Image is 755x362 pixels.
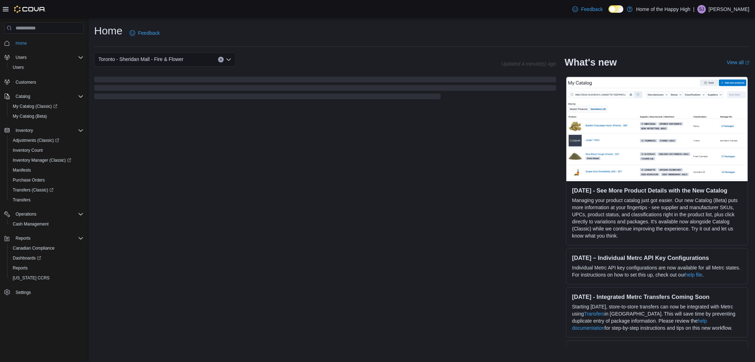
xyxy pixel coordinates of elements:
p: | [693,5,694,13]
span: Settings [16,290,31,295]
button: Reports [13,234,33,243]
button: Users [7,62,86,72]
a: Inventory Manager (Classic) [10,156,74,165]
span: Transfers (Classic) [13,187,53,193]
span: Manifests [13,167,31,173]
a: Inventory Manager (Classic) [7,155,86,165]
a: Feedback [127,26,162,40]
span: Inventory Count [13,147,43,153]
span: Home [13,39,84,48]
span: Reports [13,234,84,243]
h3: [DATE] – Individual Metrc API Key Configurations [572,254,742,261]
span: My Catalog (Classic) [13,104,57,109]
a: Purchase Orders [10,176,48,184]
a: Users [10,63,27,72]
span: Settings [13,288,84,297]
span: Catalog [13,92,84,101]
button: Operations [13,210,39,218]
span: Dashboards [13,255,41,261]
span: Customers [16,79,36,85]
button: [US_STATE] CCRS [7,273,86,283]
span: Users [13,65,24,70]
a: Canadian Compliance [10,244,57,252]
span: Adjustments (Classic) [10,136,84,145]
span: Dashboards [10,254,84,262]
button: Customers [1,77,86,87]
a: Reports [10,264,30,272]
span: Transfers (Classic) [10,186,84,194]
span: My Catalog (Classic) [10,102,84,111]
span: Customers [13,77,84,86]
h3: [DATE] - Integrated Metrc Transfers Coming Soon [572,293,742,300]
a: Adjustments (Classic) [10,136,62,145]
button: Inventory [13,126,36,135]
span: Inventory [16,128,33,133]
button: Reports [1,233,86,243]
button: Open list of options [226,57,231,62]
a: Transfers [10,196,33,204]
div: Stephanie James Guadron [697,5,706,13]
p: Updated 4 minute(s) ago [502,61,556,67]
span: Transfers [10,196,84,204]
a: Settings [13,288,34,297]
p: Individual Metrc API key configurations are now available for all Metrc states. For instructions ... [572,264,742,278]
button: Catalog [1,91,86,101]
h2: What's new [565,57,617,68]
a: Cash Management [10,220,51,228]
button: Transfers [7,195,86,205]
a: Transfers (Classic) [7,185,86,195]
input: Dark Mode [608,5,623,13]
span: Canadian Compliance [13,245,55,251]
a: Home [13,39,30,48]
span: Reports [10,264,84,272]
a: Dashboards [10,254,44,262]
a: My Catalog (Beta) [10,112,50,121]
a: View allExternal link [727,60,749,65]
span: SJ [699,5,704,13]
span: Canadian Compliance [10,244,84,252]
span: Purchase Orders [13,177,45,183]
span: Cash Management [13,221,48,227]
span: [US_STATE] CCRS [13,275,50,281]
a: Dashboards [7,253,86,263]
button: Users [13,53,29,62]
p: Managing your product catalog just got easier. Our new Catalog (Beta) puts more information at yo... [572,197,742,239]
button: Canadian Compliance [7,243,86,253]
a: My Catalog (Classic) [7,101,86,111]
img: Cova [14,6,46,13]
span: My Catalog (Beta) [13,113,47,119]
p: Starting [DATE], store-to-store transfers can now be integrated with Metrc using in [GEOGRAPHIC_D... [572,303,742,332]
p: [PERSON_NAME] [709,5,749,13]
a: [US_STATE] CCRS [10,274,52,282]
a: Feedback [570,2,605,16]
span: Loading [94,78,556,101]
span: Inventory Count [10,146,84,155]
a: Transfers [584,311,605,317]
span: Feedback [581,6,602,13]
a: help documentation [572,318,707,331]
button: Purchase Orders [7,175,86,185]
span: Reports [13,265,28,271]
button: Clear input [218,57,224,62]
a: help file [685,272,702,278]
button: Reports [7,263,86,273]
button: Manifests [7,165,86,175]
span: My Catalog (Beta) [10,112,84,121]
span: Catalog [16,94,30,99]
button: Catalog [13,92,33,101]
button: Inventory Count [7,145,86,155]
button: Users [1,52,86,62]
a: Manifests [10,166,34,174]
span: Users [16,55,27,60]
p: Home of the Happy High [636,5,690,13]
span: Reports [16,235,30,241]
span: Feedback [138,29,160,37]
span: Washington CCRS [10,274,84,282]
svg: External link [745,61,749,65]
span: Inventory Manager (Classic) [13,157,71,163]
a: My Catalog (Classic) [10,102,60,111]
h1: Home [94,24,122,38]
span: Operations [13,210,84,218]
span: Home [16,40,27,46]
